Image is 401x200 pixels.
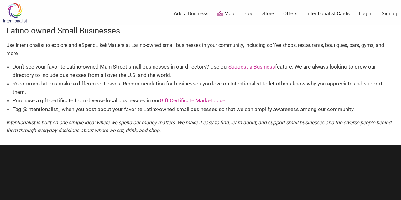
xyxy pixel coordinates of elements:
[6,120,391,134] em: Intentionalist is built on one simple idea: where we spend our money matters. We make it easy to ...
[13,63,395,79] li: Don’t see your favorite Latino-owned Main Street small businesses in our directory? Use our featu...
[382,10,398,17] a: Sign up
[306,10,350,17] a: Intentionalist Cards
[217,10,234,18] a: Map
[359,10,372,17] a: Log In
[262,10,274,17] a: Store
[6,41,395,57] p: Use Intentionalist to explore and #SpendLikeItMatters at Latino-owned small businesses in your co...
[160,97,225,104] a: Gift Certificate Marketplace
[13,105,395,114] li: Tag @intentionalist_ when you post about your favorite Latinx-owned small businesses so that we c...
[6,25,395,36] h3: Latino-owned Small Businesses
[283,10,297,17] a: Offers
[243,10,253,17] a: Blog
[13,96,395,105] li: Purchase a gift certificate from diverse local businesses in our .
[13,79,395,96] li: Recommendations make a difference. Leave a Recommendation for businesses you love on Intentionali...
[228,64,275,70] a: Suggest a Business
[174,10,208,17] a: Add a Business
